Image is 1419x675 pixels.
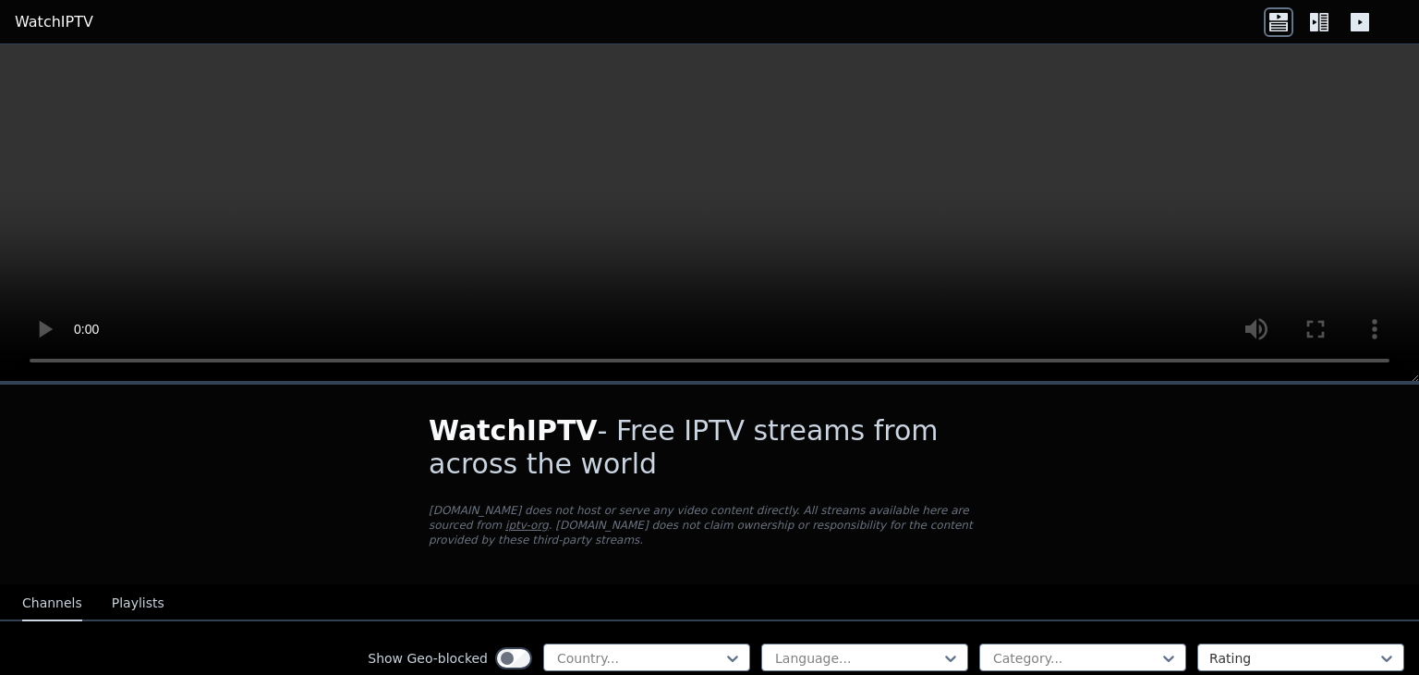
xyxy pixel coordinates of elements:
[429,503,990,547] p: [DOMAIN_NAME] does not host or serve any video content directly. All streams available here are s...
[22,586,82,621] button: Channels
[112,586,164,621] button: Playlists
[368,649,488,668] label: Show Geo-blocked
[15,11,93,33] a: WatchIPTV
[429,414,598,447] span: WatchIPTV
[505,519,549,532] a: iptv-org
[429,414,990,481] h1: - Free IPTV streams from across the world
